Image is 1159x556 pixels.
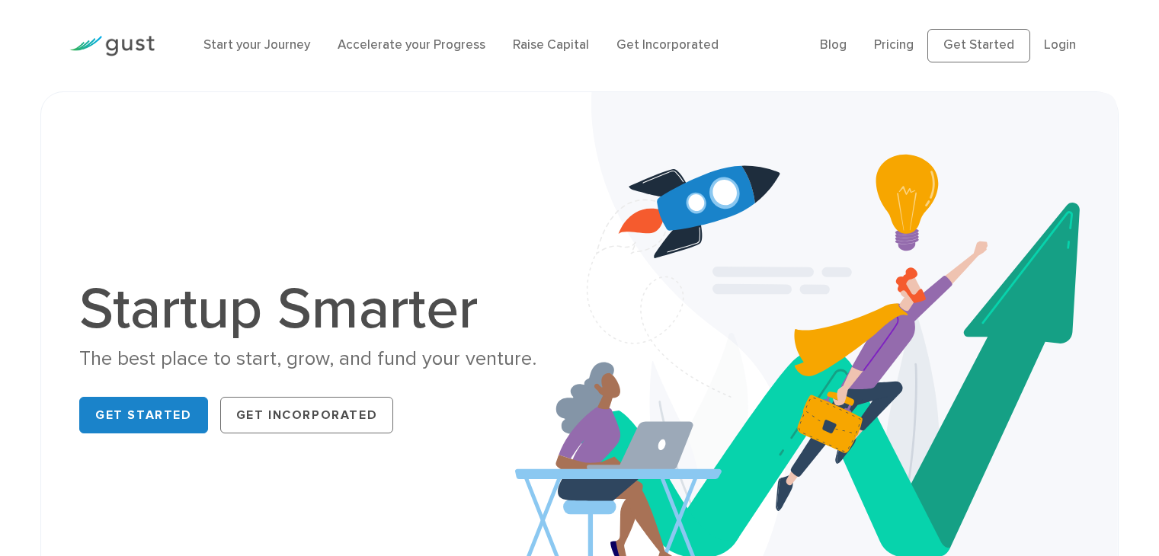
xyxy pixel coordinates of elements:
a: Login [1044,37,1076,53]
div: The best place to start, grow, and fund your venture. [79,346,568,372]
a: Blog [820,37,847,53]
a: Get Started [927,29,1030,62]
a: Get Started [79,397,208,433]
a: Get Incorporated [220,397,394,433]
a: Accelerate your Progress [338,37,485,53]
img: Gust Logo [69,36,155,56]
h1: Startup Smarter [79,280,568,338]
a: Get Incorporated [616,37,719,53]
a: Raise Capital [513,37,589,53]
a: Start your Journey [203,37,310,53]
a: Pricing [874,37,914,53]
